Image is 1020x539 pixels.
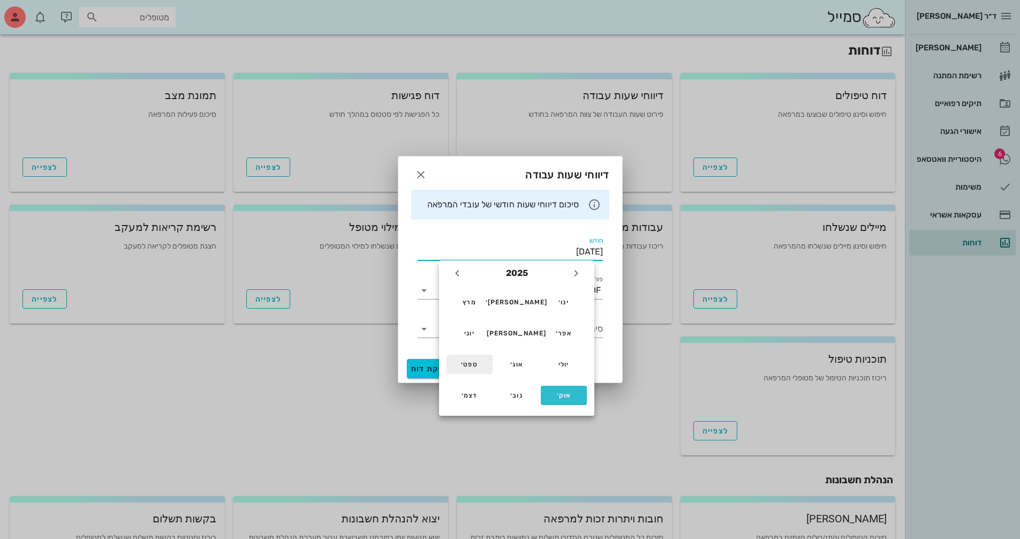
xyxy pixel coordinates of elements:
button: יוני [447,324,493,343]
label: חודש [589,237,603,245]
label: פורמט [586,275,603,283]
button: הפקת דוח [407,359,454,378]
div: דצמ׳ [455,392,484,399]
button: ינו׳ [541,293,587,312]
div: דיווחי שעות עבודה [398,156,622,190]
div: יוני [455,330,484,337]
button: נוב׳ [494,386,540,405]
div: פורמטPDF [418,282,603,299]
button: אוק׳ [541,386,587,405]
span: הפקת דוח [411,364,449,373]
div: אוק׳ [549,392,578,399]
button: מרץ [447,293,493,312]
button: [PERSON_NAME]׳ [494,293,540,312]
button: אפר׳ [541,324,587,343]
div: אוג׳ [502,361,531,368]
button: ספט׳ [447,355,493,374]
div: נוב׳ [502,392,531,399]
button: דצמ׳ [447,386,493,405]
div: [PERSON_NAME] [487,330,547,337]
button: שנה שעברה [566,264,586,283]
button: [PERSON_NAME] [494,324,540,343]
button: 2025 [502,263,532,284]
div: [PERSON_NAME]׳ [486,298,548,306]
div: יולי [549,361,578,368]
button: שנה הבאה [448,264,467,283]
div: ינו׳ [549,298,578,306]
button: אוג׳ [494,355,540,374]
div: אפר׳ [549,330,578,337]
div: ספט׳ [455,361,484,368]
div: מרץ [455,298,484,306]
div: סינון לפי שם [418,320,603,338]
div: סיכום דיווחי שעות חודשי של עובדי המרפאה [420,199,579,211]
button: יולי [541,355,587,374]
